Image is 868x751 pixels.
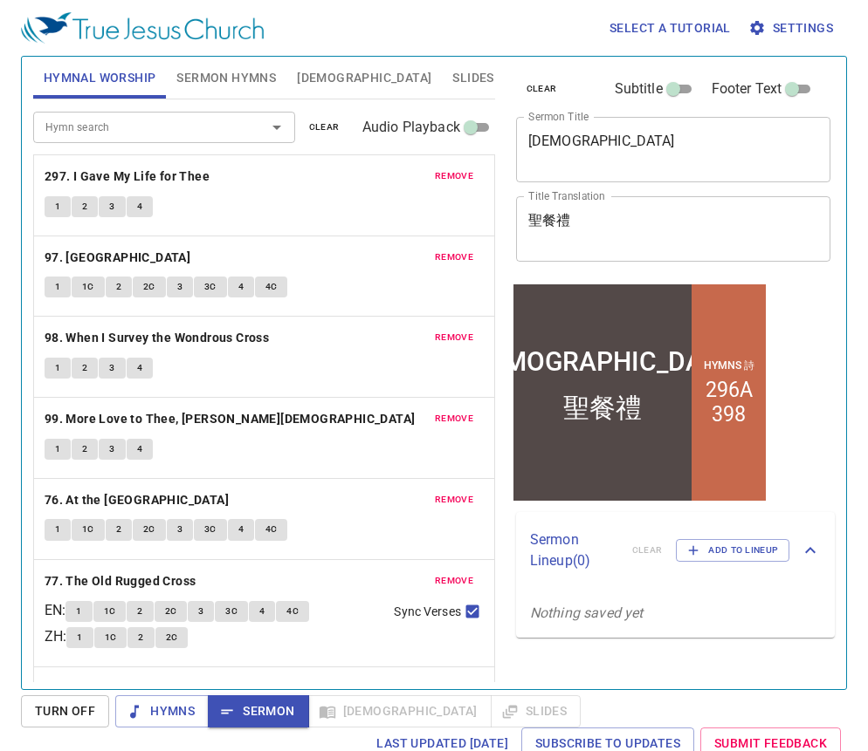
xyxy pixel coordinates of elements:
[238,279,244,295] span: 4
[435,492,473,508] span: remove
[55,199,60,215] span: 1
[115,695,209,727] button: Hymns
[435,573,473,589] span: remove
[104,604,116,619] span: 1C
[249,601,275,622] button: 4
[45,196,71,217] button: 1
[309,119,340,135] span: clear
[165,604,177,619] span: 2C
[45,678,210,700] button: 78. Low in the Grave He Lay
[72,439,98,460] button: 2
[424,489,484,510] button: remove
[203,122,237,147] li: 398
[55,522,60,537] span: 1
[137,199,142,215] span: 4
[55,279,60,295] span: 1
[45,166,213,188] button: 297. I Gave My Life for Thee
[94,627,127,648] button: 1C
[45,277,71,297] button: 1
[127,627,154,648] button: 2
[133,277,166,297] button: 2C
[109,441,114,457] span: 3
[297,67,431,89] span: [DEMOGRAPHIC_DATA]
[21,695,109,727] button: Turn Off
[106,277,132,297] button: 2
[45,489,232,511] button: 76. At the [GEOGRAPHIC_DATA]
[424,678,484,699] button: remove
[435,249,473,265] span: remove
[610,17,731,39] span: Select a tutorial
[435,411,473,427] span: remove
[82,279,94,295] span: 1C
[509,280,770,505] iframe: from-child
[265,522,278,537] span: 4C
[530,529,618,571] p: Sermon Lineup ( 0 )
[424,570,484,591] button: remove
[530,604,644,621] i: Nothing saved yet
[435,680,473,696] span: remove
[55,441,60,457] span: 1
[45,247,190,269] b: 97. [GEOGRAPHIC_DATA]
[452,67,493,89] span: Slides
[106,519,132,540] button: 2
[195,79,245,93] p: Hymns 詩
[82,360,87,376] span: 2
[198,604,203,619] span: 3
[265,279,278,295] span: 4C
[424,247,484,268] button: remove
[745,12,840,44] button: Settings
[676,539,789,562] button: Add to Lineup
[137,441,142,457] span: 4
[45,600,65,621] p: EN :
[72,358,98,379] button: 2
[72,519,105,540] button: 1C
[188,601,214,622] button: 3
[137,360,142,376] span: 4
[259,604,265,619] span: 4
[166,630,178,645] span: 2C
[225,604,238,619] span: 3C
[615,79,663,99] span: Subtitle
[45,678,208,700] b: 78. Low in the Grave He Lay
[45,519,71,540] button: 1
[155,627,189,648] button: 2C
[228,277,254,297] button: 4
[208,695,308,727] button: Sermon
[435,330,473,345] span: remove
[196,98,244,122] li: 296A
[204,522,217,537] span: 3C
[21,12,264,44] img: True Jesus Church
[45,166,210,188] b: 297. I Gave My Life for Thee
[276,601,309,622] button: 4C
[109,199,114,215] span: 3
[127,601,153,622] button: 2
[54,111,133,147] div: 聖餐禮
[228,519,254,540] button: 4
[45,489,229,511] b: 76. At the [GEOGRAPHIC_DATA]
[528,212,819,245] textarea: 聖餐禮
[45,570,199,592] button: 77. The Old Rugged Cross
[204,279,217,295] span: 3C
[752,17,833,39] span: Settings
[528,133,819,166] textarea: [DEMOGRAPHIC_DATA]
[116,522,121,537] span: 2
[133,519,166,540] button: 2C
[137,604,142,619] span: 2
[82,441,87,457] span: 2
[435,168,473,184] span: remove
[72,196,98,217] button: 2
[44,67,156,89] span: Hymnal Worship
[35,700,95,722] span: Turn Off
[176,67,276,89] span: Sermon Hymns
[143,522,155,537] span: 2C
[116,279,121,295] span: 2
[516,512,835,589] div: Sermon Lineup(0)clearAdd to Lineup
[362,117,460,138] span: Audio Playback
[603,12,738,44] button: Select a tutorial
[238,522,244,537] span: 4
[99,358,125,379] button: 3
[72,277,105,297] button: 1C
[127,196,153,217] button: 4
[45,327,272,349] button: 98. When I Survey the Wondrous Cross
[77,630,82,645] span: 1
